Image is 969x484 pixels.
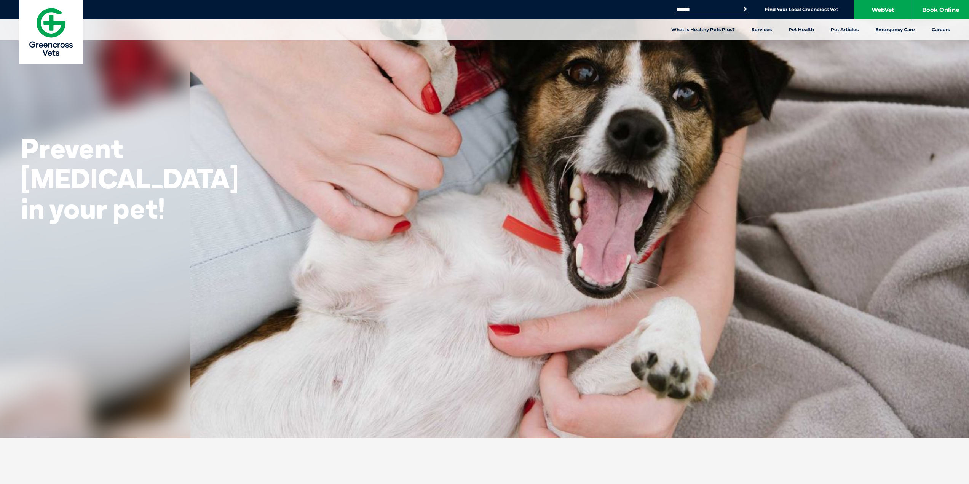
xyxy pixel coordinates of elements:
h2: Prevent [MEDICAL_DATA] in your pet! [21,133,239,224]
a: Find Your Local Greencross Vet [765,6,838,13]
a: What is Healthy Pets Plus? [663,19,743,40]
button: Search [741,5,749,13]
a: Pet Articles [822,19,867,40]
a: Pet Health [780,19,822,40]
a: Careers [923,19,958,40]
a: Emergency Care [867,19,923,40]
a: Services [743,19,780,40]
